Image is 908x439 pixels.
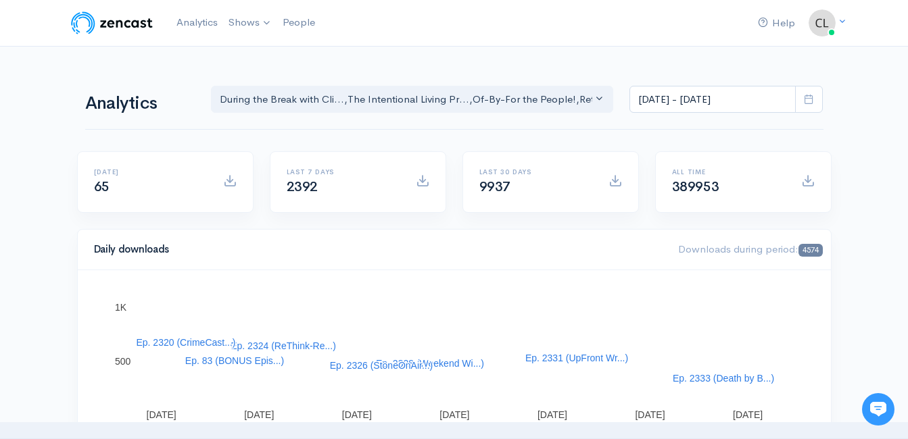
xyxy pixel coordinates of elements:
[20,90,250,155] h2: Just let us know if you need anything and we'll be happy to help! 🙂
[211,86,614,113] button: During the Break with Cli..., The Intentional Living Pr..., Of-By-For the People!, Rethink - Rese...
[635,409,665,420] text: [DATE]
[629,86,796,113] input: analytics date range selector
[85,94,195,113] h1: Analytics
[479,178,510,195] span: 9937
[39,254,241,281] input: Search articles
[862,393,894,425] iframe: gist-messenger-bubble-iframe
[752,9,801,38] a: Help
[185,355,283,366] text: Ep. 83 (BONUS Epis...)
[809,9,836,36] img: ...
[678,242,822,255] span: Downloads during period:
[244,409,274,420] text: [DATE]
[341,409,371,420] text: [DATE]
[733,409,763,420] text: [DATE]
[672,373,773,384] text: Ep. 2333 (Death by B...)
[479,168,592,176] h6: Last 30 days
[146,409,176,420] text: [DATE]
[21,179,249,206] button: New conversation
[69,9,155,36] img: ZenCast Logo
[231,340,336,351] text: Ep. 2324 (ReThink-Re...)
[672,168,785,176] h6: All time
[329,360,433,371] text: Ep. 2326 (StoneOnAir...)
[375,358,483,369] text: Ep. 2328 (Weekend Wi...)
[287,178,318,195] span: 2392
[287,168,400,176] h6: Last 7 days
[115,356,131,367] text: 500
[672,178,719,195] span: 389953
[115,302,127,313] text: 1K
[87,187,162,198] span: New conversation
[277,8,320,37] a: People
[94,286,815,421] svg: A chart.
[94,178,110,195] span: 65
[94,244,663,255] h4: Daily downloads
[798,244,822,257] span: 4574
[439,409,469,420] text: [DATE]
[525,353,627,363] text: Ep. 2331 (UpFront Wr...)
[537,409,567,420] text: [DATE]
[20,66,250,87] h1: Hi 👋
[223,8,277,38] a: Shows
[18,232,252,248] p: Find an answer quickly
[94,168,207,176] h6: [DATE]
[136,337,235,348] text: Ep. 2320 (CrimeCast...)
[171,8,223,37] a: Analytics
[220,92,593,107] div: During the Break with Cli... , The Intentional Living Pr... , Of-By-For the People! , Rethink - R...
